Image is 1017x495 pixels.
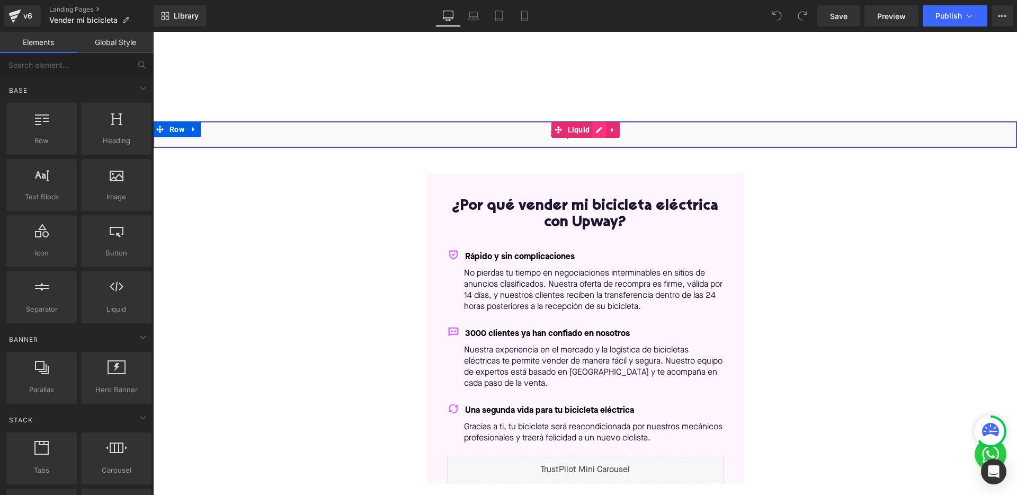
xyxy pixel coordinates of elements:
p: No pierdas tu tiempo en negociaciones interminables en sitios de anuncios clasificados. Nuestra o... [311,236,570,281]
a: Tablet [486,5,512,26]
p: Gracias a ti, tu bicicleta será reacondicionada por nuestros mecánicos profesionales y traerá fel... [311,390,570,412]
span: Separator [10,304,74,315]
div: v6 [21,9,34,23]
a: Expand / Collapse [453,90,467,106]
button: Publish [923,5,987,26]
a: Landing Pages [49,5,154,14]
span: Liquid [84,304,148,315]
span: Base [8,85,29,95]
h2: ¿Por qué vender mi bicicleta eléctrica con Upway? [294,167,570,200]
a: Global Style [77,32,154,53]
p: Nuestra experiencia en el mercado y la logística de bicicletas eléctricas te permite vender de ma... [311,313,570,358]
a: Preview [864,5,918,26]
button: Undo [766,5,788,26]
span: Vender mi bicicleta [49,16,118,24]
span: Parallax [10,384,74,395]
div: Open Intercom Messenger [981,459,1006,484]
span: Row [10,135,74,146]
span: Hero Banner [84,384,148,395]
span: Heading [84,135,148,146]
a: Laptop [461,5,486,26]
span: Rápido y sin complicaciones [312,221,422,229]
span: Preview [877,11,906,22]
a: Desktop [435,5,461,26]
span: Button [84,247,148,259]
a: Mobile [512,5,537,26]
span: Carousel [84,465,148,476]
a: Expand / Collapse [34,90,48,105]
span: Publish [935,12,962,20]
span: Icon [10,247,74,259]
span: Save [830,11,847,22]
span: Image [84,191,148,202]
a: v6 [4,5,41,26]
span: Una segunda vida para tu bicicleta eléctrica [312,375,481,383]
span: Stack [8,415,34,425]
span: Liquid [412,90,440,106]
span: Library [174,11,199,21]
span: Row [14,90,34,105]
img: Whatsapp [822,406,853,438]
a: New Library [154,5,206,26]
span: 3000 clientes ya han confiado en nosotros [312,298,477,306]
span: Text Block [10,191,74,202]
span: Banner [8,334,39,344]
button: More [992,5,1013,26]
span: Tabs [10,465,74,476]
button: Redo [792,5,813,26]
